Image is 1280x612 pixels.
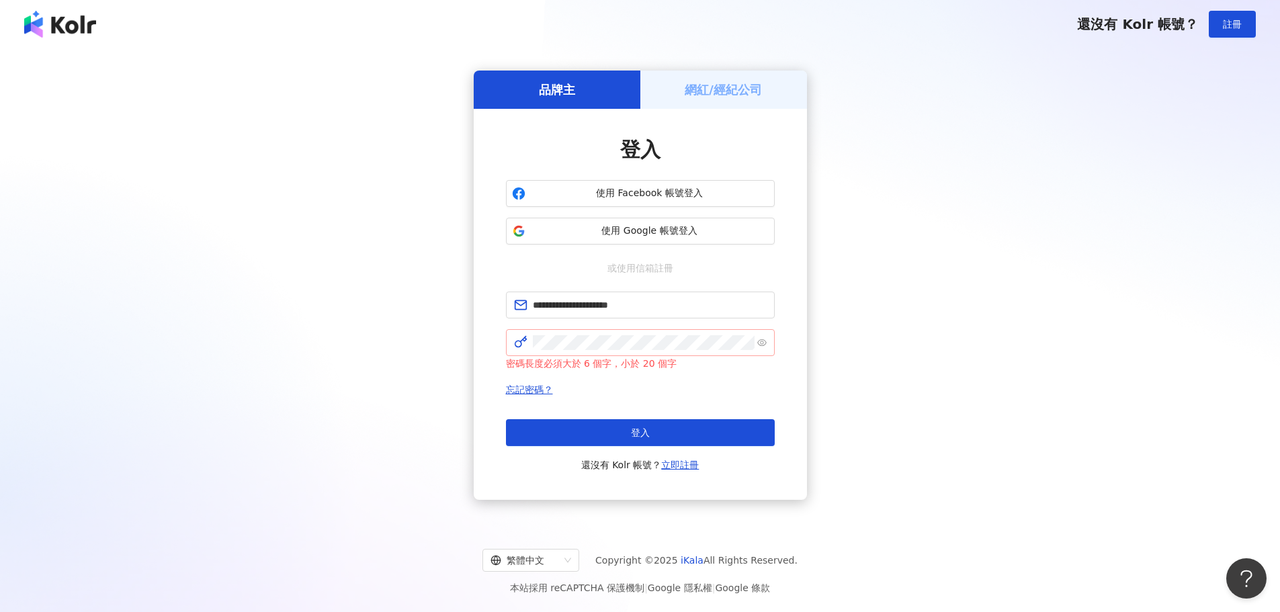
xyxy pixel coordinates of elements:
img: logo [24,11,96,38]
a: 忘記密碼？ [506,384,553,395]
h5: 網紅/經紀公司 [685,81,762,98]
div: 密碼長度必須大於 6 個字，小於 20 個字 [506,356,775,371]
span: 還沒有 Kolr 帳號？ [581,457,699,473]
span: 登入 [620,138,660,161]
button: 使用 Google 帳號登入 [506,218,775,245]
span: 登入 [631,427,650,438]
span: 或使用信箱註冊 [598,261,683,275]
span: 註冊 [1223,19,1242,30]
span: | [712,582,716,593]
span: Copyright © 2025 All Rights Reserved. [595,552,798,568]
button: 註冊 [1209,11,1256,38]
iframe: Help Scout Beacon - Open [1226,558,1267,599]
span: 本站採用 reCAPTCHA 保護機制 [510,580,770,596]
a: 立即註冊 [661,460,699,470]
button: 登入 [506,419,775,446]
a: Google 隱私權 [648,582,712,593]
span: 還沒有 Kolr 帳號？ [1077,16,1198,32]
div: 繁體中文 [490,550,559,571]
a: iKala [681,555,703,566]
button: 使用 Facebook 帳號登入 [506,180,775,207]
span: | [644,582,648,593]
span: 使用 Google 帳號登入 [531,224,769,238]
h5: 品牌主 [539,81,575,98]
span: eye [757,338,767,347]
a: Google 條款 [715,582,770,593]
span: 使用 Facebook 帳號登入 [531,187,769,200]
